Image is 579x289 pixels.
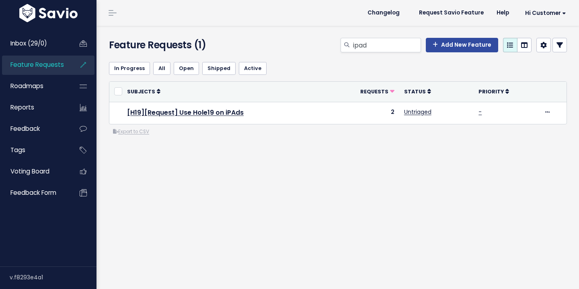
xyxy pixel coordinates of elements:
a: Request Savio Feature [413,7,490,19]
span: Roadmaps [10,82,43,90]
a: Help [490,7,515,19]
a: Untriaged [404,108,431,116]
a: Active [239,62,267,75]
a: Roadmaps [2,77,67,95]
a: [H19][Request] Use Hole19 on iPAds [127,108,244,117]
img: logo-white.9d6f32f41409.svg [17,4,80,22]
a: Voting Board [2,162,67,181]
div: v.f8293e4a1 [10,267,96,288]
span: Priority [478,88,504,95]
span: Changelog [368,10,400,16]
a: Reports [2,98,67,117]
a: Inbox (29/0) [2,34,67,53]
a: Shipped [202,62,236,75]
span: Tags [10,146,25,154]
a: Subjects [127,87,160,95]
a: Feature Requests [2,56,67,74]
span: Requests [360,88,388,95]
a: - [478,108,482,116]
a: Priority [478,87,509,95]
a: Feedback form [2,184,67,202]
span: Status [404,88,426,95]
input: Search features... [352,38,421,52]
a: Feedback [2,120,67,138]
span: Reports [10,103,34,111]
span: Hi Customer [525,10,566,16]
a: Add New Feature [426,38,498,52]
a: Hi Customer [515,7,573,19]
span: Subjects [127,88,155,95]
td: 2 [329,102,399,124]
h4: Feature Requests (1) [109,38,254,52]
a: All [153,62,170,75]
span: Voting Board [10,167,49,175]
span: Feedback [10,124,40,133]
span: Feedback form [10,188,56,197]
a: Open [174,62,199,75]
ul: Filter feature requests [109,62,567,75]
a: Requests [360,87,394,95]
a: Status [404,87,431,95]
span: Inbox (29/0) [10,39,47,47]
a: In Progress [109,62,150,75]
span: Feature Requests [10,60,64,69]
a: Export to CSV [113,128,149,135]
a: Tags [2,141,67,159]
